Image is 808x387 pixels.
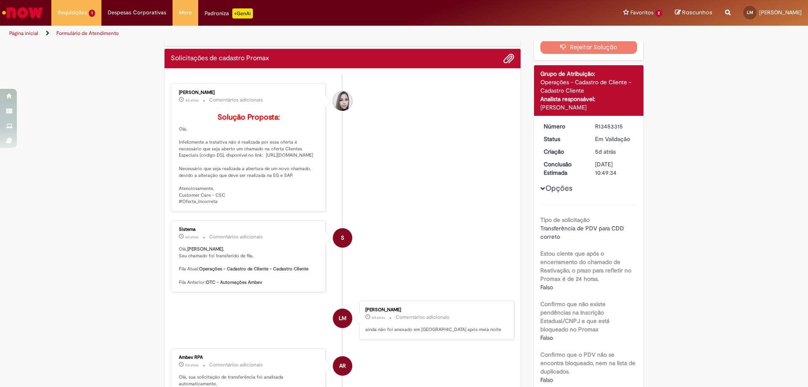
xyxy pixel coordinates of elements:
[179,8,192,17] span: More
[675,9,712,17] a: Rascunhos
[540,103,638,112] div: [PERSON_NAME]
[655,10,662,17] span: 2
[537,135,589,143] dt: Status
[205,8,253,19] div: Padroniza
[179,113,319,205] p: Olá, Infelizmente a tratativa não é realizada por essa oferta é necessário que seja aberto um cha...
[179,246,319,286] p: Olá, , Seu chamado foi transferido de fila. Fila Atual: Fila Anterior:
[595,122,634,131] div: R13453315
[540,250,631,283] b: Estou ciente que após o encerramento do chamado de Reativação, o prazo para refletir no Promax é ...
[630,8,654,17] span: Favoritos
[365,326,505,333] p: ainda não foi anexado em [GEOGRAPHIC_DATA] após meia noite
[595,148,616,155] time: 27/08/2025 15:49:23
[333,228,352,248] div: System
[372,315,385,320] time: 28/08/2025 08:18:32
[540,224,626,240] span: Transferência de PDV para CDD correto
[56,30,119,37] a: Formulário de Atendimento
[187,246,223,252] b: [PERSON_NAME]
[232,8,253,19] p: +GenAi
[540,40,638,54] button: Rejeitar Solução
[595,147,634,156] div: 27/08/2025 15:49:23
[218,112,280,122] b: Solução Proposta:
[540,283,553,291] span: Falso
[365,307,505,312] div: [PERSON_NAME]
[209,96,263,104] small: Comentários adicionais
[89,10,95,17] span: 1
[759,9,802,16] span: [PERSON_NAME]
[339,308,346,328] span: LM
[396,314,449,321] small: Comentários adicionais
[540,300,609,333] b: Confirmo que não existe pendências na Inscrição Estadual/CNPJ e que está bloqueado no Promax
[179,90,319,95] div: [PERSON_NAME]
[333,356,352,376] div: Ambev RPA
[595,148,616,155] span: 5d atrás
[540,351,635,375] b: Confirmo que o PDV não se encontra bloqueado, nem na lista de duplicados.
[108,8,166,17] span: Despesas Corporativas
[540,376,553,384] span: Falso
[171,55,269,62] h2: Solicitações de cadastro Promax Histórico de tíquete
[209,361,263,368] small: Comentários adicionais
[185,98,199,103] time: 28/08/2025 17:20:15
[333,91,352,111] div: Daniele Aparecida Queiroz
[185,363,199,368] span: 5d atrás
[595,135,634,143] div: Em Validação
[339,356,346,376] span: AR
[206,279,262,286] b: OTC - Automações Ambev
[6,26,532,41] ul: Trilhas de página
[540,216,590,224] b: Tipo de solicitação
[179,355,319,360] div: Ambev RPA
[503,53,514,64] button: Adicionar anexos
[540,95,638,103] div: Analista responsável:
[537,122,589,131] dt: Número
[595,160,634,177] div: [DATE] 10:49:34
[199,266,308,272] b: Operações - Cadastro de Cliente - Cadastro Cliente
[341,228,344,248] span: S
[540,69,638,78] div: Grupo de Atribuição:
[540,78,638,95] div: Operações - Cadastro de Cliente - Cadastro Cliente
[185,235,199,240] time: 28/08/2025 08:18:34
[537,160,589,177] dt: Conclusão Estimada
[747,10,753,15] span: LM
[185,363,199,368] time: 28/08/2025 05:44:35
[537,147,589,156] dt: Criação
[58,8,87,17] span: Requisições
[185,98,199,103] span: 4d atrás
[540,334,553,342] span: Falso
[333,309,352,328] div: Lucas Machado
[209,233,263,240] small: Comentários adicionais
[1,4,44,21] img: ServiceNow
[372,315,385,320] span: 4d atrás
[185,235,199,240] span: 4d atrás
[9,30,38,37] a: Página inicial
[682,8,712,16] span: Rascunhos
[179,227,319,232] div: Sistema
